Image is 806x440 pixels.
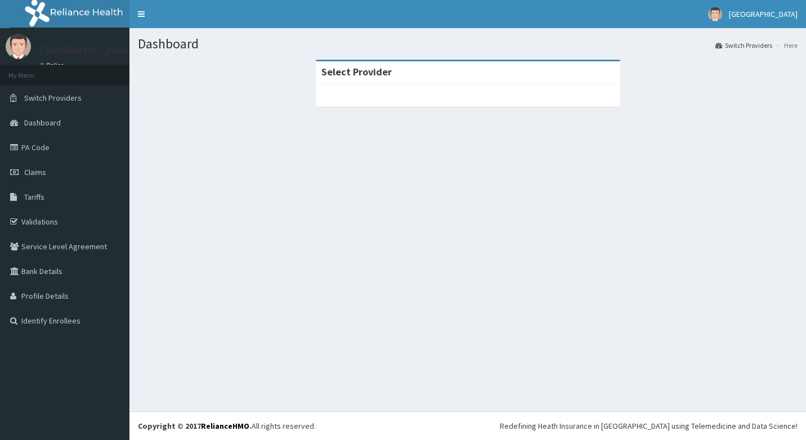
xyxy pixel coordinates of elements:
strong: Copyright © 2017 . [138,421,252,431]
div: Redefining Heath Insurance in [GEOGRAPHIC_DATA] using Telemedicine and Data Science! [500,420,798,432]
span: Dashboard [24,118,61,128]
a: Online [39,61,66,69]
img: User Image [708,7,722,21]
li: Here [773,41,798,50]
h1: Dashboard [138,37,798,51]
a: Switch Providers [715,41,772,50]
img: User Image [6,34,31,59]
strong: Select Provider [321,65,392,78]
a: RelianceHMO [201,421,249,431]
span: Claims [24,167,46,177]
span: Tariffs [24,192,44,202]
p: [GEOGRAPHIC_DATA] [39,46,132,56]
span: [GEOGRAPHIC_DATA] [729,9,798,19]
span: Switch Providers [24,93,82,103]
footer: All rights reserved. [129,411,806,440]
